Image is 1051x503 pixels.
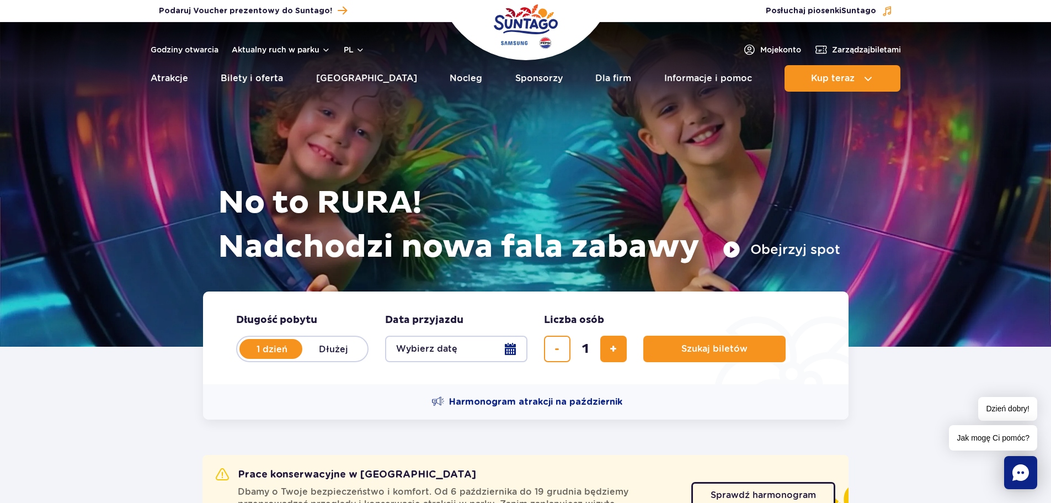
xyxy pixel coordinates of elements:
[151,65,188,92] a: Atrakcje
[450,65,482,92] a: Nocleg
[203,292,849,384] form: Planowanie wizyty w Park of Poland
[643,336,786,362] button: Szukaj biletów
[385,314,463,327] span: Data przyjazdu
[1004,456,1037,489] div: Chat
[743,43,801,56] a: Mojekonto
[760,44,801,55] span: Moje konto
[159,6,332,17] span: Podaruj Voucher prezentowy do Suntago!
[600,336,627,362] button: dodaj bilet
[978,397,1037,421] span: Dzień dobry!
[841,7,876,15] span: Suntago
[814,43,901,56] a: Zarządzajbiletami
[344,44,365,55] button: pl
[241,337,303,361] label: 1 dzień
[218,181,840,269] h1: No to RURA! Nadchodzi nowa fala zabawy
[766,6,893,17] button: Posłuchaj piosenkiSuntago
[302,337,365,361] label: Dłużej
[664,65,752,92] a: Informacje i pomoc
[544,314,604,327] span: Liczba osób
[236,314,317,327] span: Długość pobytu
[711,491,816,500] span: Sprawdź harmonogram
[431,395,622,409] a: Harmonogram atrakcji na październik
[595,65,631,92] a: Dla firm
[449,396,622,408] span: Harmonogram atrakcji na październik
[316,65,417,92] a: [GEOGRAPHIC_DATA]
[232,45,330,54] button: Aktualny ruch w parku
[572,336,599,362] input: liczba biletów
[544,336,570,362] button: usuń bilet
[766,6,876,17] span: Posłuchaj piosenki
[151,44,218,55] a: Godziny otwarcia
[216,468,476,481] h2: Prace konserwacyjne w [GEOGRAPHIC_DATA]
[811,73,855,83] span: Kup teraz
[515,65,563,92] a: Sponsorzy
[785,65,900,92] button: Kup teraz
[681,344,748,354] span: Szukaj biletów
[221,65,283,92] a: Bilety i oferta
[159,3,347,18] a: Podaruj Voucher prezentowy do Suntago!
[949,425,1037,451] span: Jak mogę Ci pomóc?
[723,241,840,258] button: Obejrzyj spot
[832,44,901,55] span: Zarządzaj biletami
[385,336,527,362] button: Wybierz datę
